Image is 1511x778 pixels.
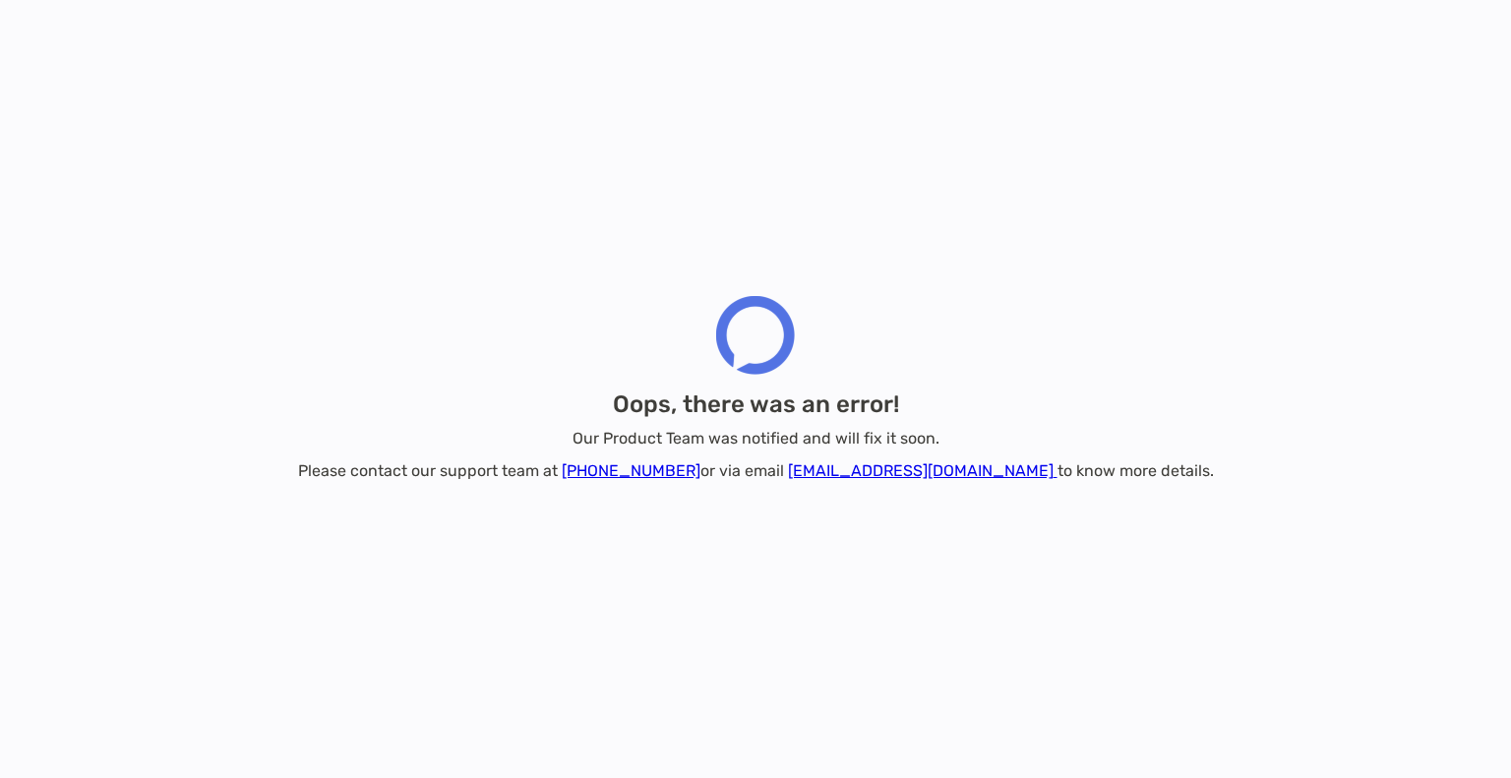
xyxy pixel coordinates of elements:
a: [EMAIL_ADDRESS][DOMAIN_NAME] [788,461,1058,480]
a: [PHONE_NUMBER] [562,461,700,480]
p: Please contact our support team at or via email to know more details. [298,458,1214,483]
h2: Oops, there was an error! [613,390,899,418]
img: Zoe Financial [716,296,795,375]
p: Our Product Team was notified and will fix it soon. [573,426,939,450]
